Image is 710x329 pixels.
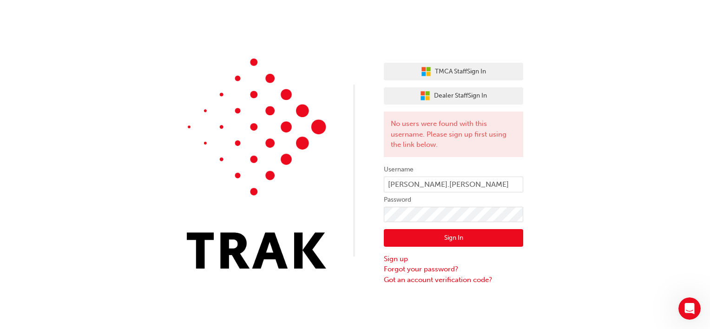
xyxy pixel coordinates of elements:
span: Dealer Staff Sign In [434,91,487,101]
div: No users were found with this username. Please sign up first using the link below. [384,112,523,157]
span: TMCA Staff Sign In [435,66,486,77]
label: Username [384,164,523,175]
a: Sign up [384,254,523,264]
a: Forgot your password? [384,264,523,275]
input: Username [384,177,523,192]
img: Trak [187,59,326,269]
button: TMCA StaffSign In [384,63,523,80]
button: Dealer StaffSign In [384,87,523,105]
button: Sign In [384,229,523,247]
label: Password [384,194,523,205]
iframe: Intercom live chat [678,297,701,320]
a: Got an account verification code? [384,275,523,285]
